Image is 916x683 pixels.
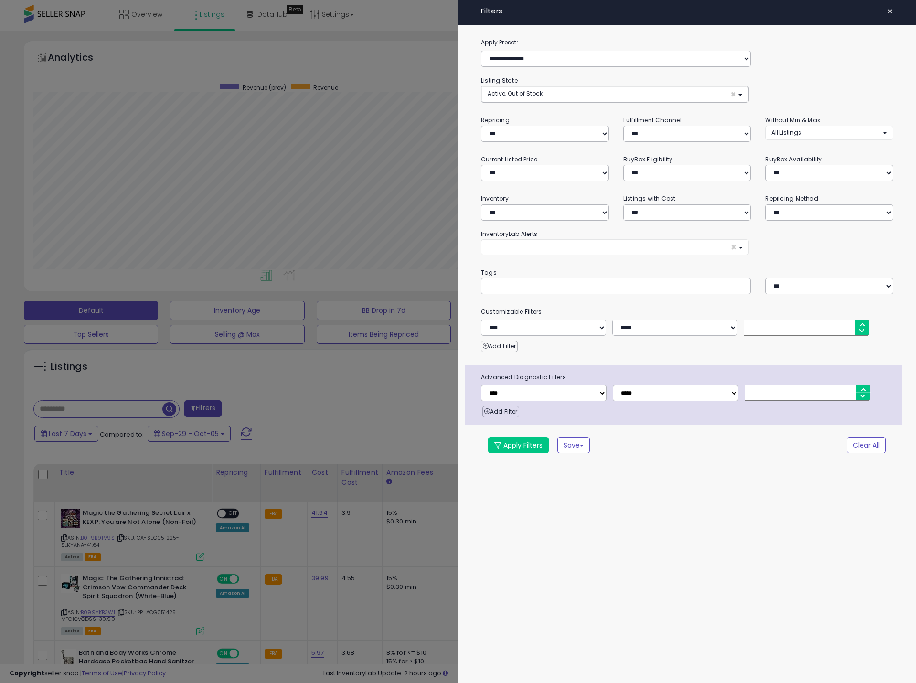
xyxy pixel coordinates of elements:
small: Tags [474,267,900,278]
span: × [887,5,893,18]
small: BuyBox Eligibility [623,155,673,163]
small: Repricing [481,116,510,124]
button: Clear All [847,437,886,453]
button: Save [557,437,590,453]
h4: Filters [481,7,893,15]
button: Apply Filters [488,437,549,453]
button: × [481,239,749,255]
small: Inventory [481,194,509,203]
small: InventoryLab Alerts [481,230,537,238]
small: Fulfillment Channel [623,116,682,124]
span: All Listings [771,128,801,137]
button: Active, Out of Stock × [481,86,748,102]
small: Current Listed Price [481,155,537,163]
label: Apply Preset: [474,37,900,48]
button: All Listings [765,126,893,139]
button: Add Filter [481,341,518,352]
small: Listing State [481,76,518,85]
small: Without Min & Max [765,116,820,124]
small: Repricing Method [765,194,818,203]
span: × [730,89,736,99]
small: BuyBox Availability [765,155,822,163]
span: × [731,242,737,252]
small: Listings with Cost [623,194,676,203]
span: Advanced Diagnostic Filters [474,372,902,383]
button: Add Filter [482,406,519,417]
span: Active, Out of Stock [488,89,543,97]
small: Customizable Filters [474,307,900,317]
button: × [883,5,897,18]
